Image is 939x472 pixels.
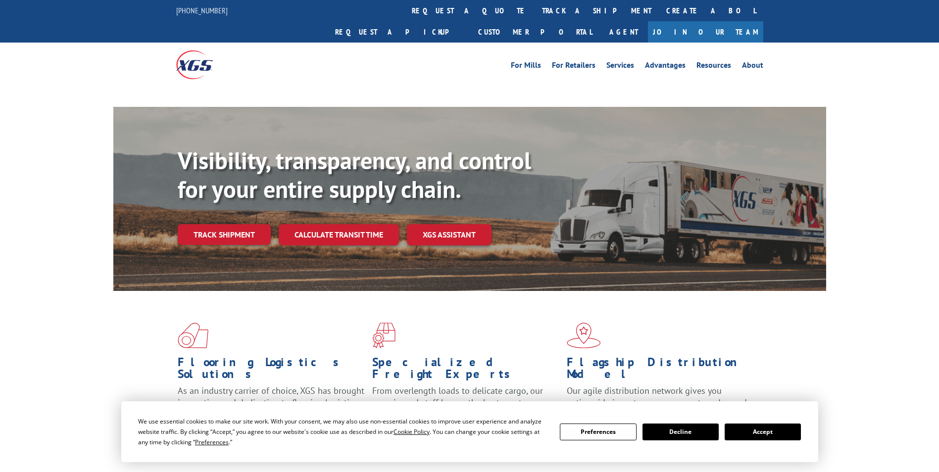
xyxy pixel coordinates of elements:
button: Accept [725,424,801,440]
h1: Specialized Freight Experts [372,356,559,385]
a: Request a pickup [328,21,471,43]
div: Cookie Consent Prompt [121,401,818,462]
a: [PHONE_NUMBER] [176,5,228,15]
a: Customer Portal [471,21,599,43]
a: About [742,61,763,72]
h1: Flooring Logistics Solutions [178,356,365,385]
a: Resources [696,61,731,72]
b: Visibility, transparency, and control for your entire supply chain. [178,145,531,204]
img: xgs-icon-total-supply-chain-intelligence-red [178,323,208,348]
span: As an industry carrier of choice, XGS has brought innovation and dedication to flooring logistics... [178,385,364,420]
span: Our agile distribution network gives you nationwide inventory management on demand. [567,385,749,408]
a: For Retailers [552,61,595,72]
a: Calculate transit time [279,224,399,245]
span: Cookie Policy [394,427,430,436]
h1: Flagship Distribution Model [567,356,754,385]
a: Agent [599,21,648,43]
a: Advantages [645,61,686,72]
img: xgs-icon-flagship-distribution-model-red [567,323,601,348]
button: Decline [642,424,719,440]
a: Join Our Team [648,21,763,43]
button: Preferences [560,424,636,440]
a: For Mills [511,61,541,72]
a: Services [606,61,634,72]
img: xgs-icon-focused-on-flooring-red [372,323,395,348]
span: Preferences [195,438,229,446]
a: Track shipment [178,224,271,245]
div: We use essential cookies to make our site work. With your consent, we may also use non-essential ... [138,416,548,447]
p: From overlength loads to delicate cargo, our experienced staff knows the best way to move your fr... [372,385,559,429]
a: XGS ASSISTANT [407,224,492,245]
